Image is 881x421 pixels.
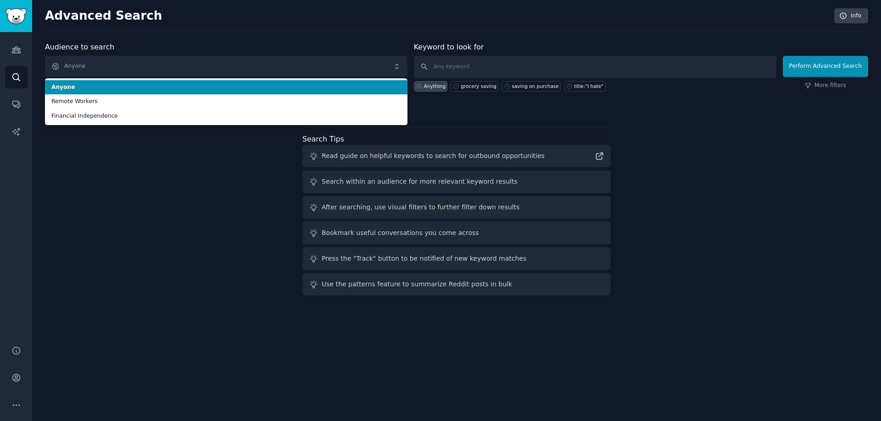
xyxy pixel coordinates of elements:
label: Keyword to look for [414,43,484,51]
a: Info [834,8,868,24]
h2: Advanced Search [45,9,829,23]
img: GummySearch logo [6,8,27,24]
div: saving on purchase [512,83,558,89]
div: Search within an audience for more relevant keyword results [322,177,518,186]
ul: Anyone [45,78,407,125]
div: Press the "Track" button to be notified of new keyword matches [322,254,526,263]
div: Read guide on helpful keywords to search for outbound opportunities [322,151,545,161]
label: Search Tips [302,135,344,143]
span: Remote Workers [51,98,401,106]
span: Financial Independence [51,112,401,120]
div: Bookmark useful conversations you come across [322,228,479,238]
button: Anyone [45,56,407,77]
div: Use the patterns feature to summarize Reddit posts in bulk [322,279,512,289]
span: Anyone [51,83,401,92]
button: Perform Advanced Search [783,56,868,77]
label: Audience to search [45,43,114,51]
div: grocery saving [461,83,496,89]
div: title:"I hate" [574,83,603,89]
div: After searching, use visual filters to further filter down results [322,202,519,212]
div: Anything [424,83,446,89]
input: Any keyword [414,56,776,78]
a: More filters [805,82,846,90]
